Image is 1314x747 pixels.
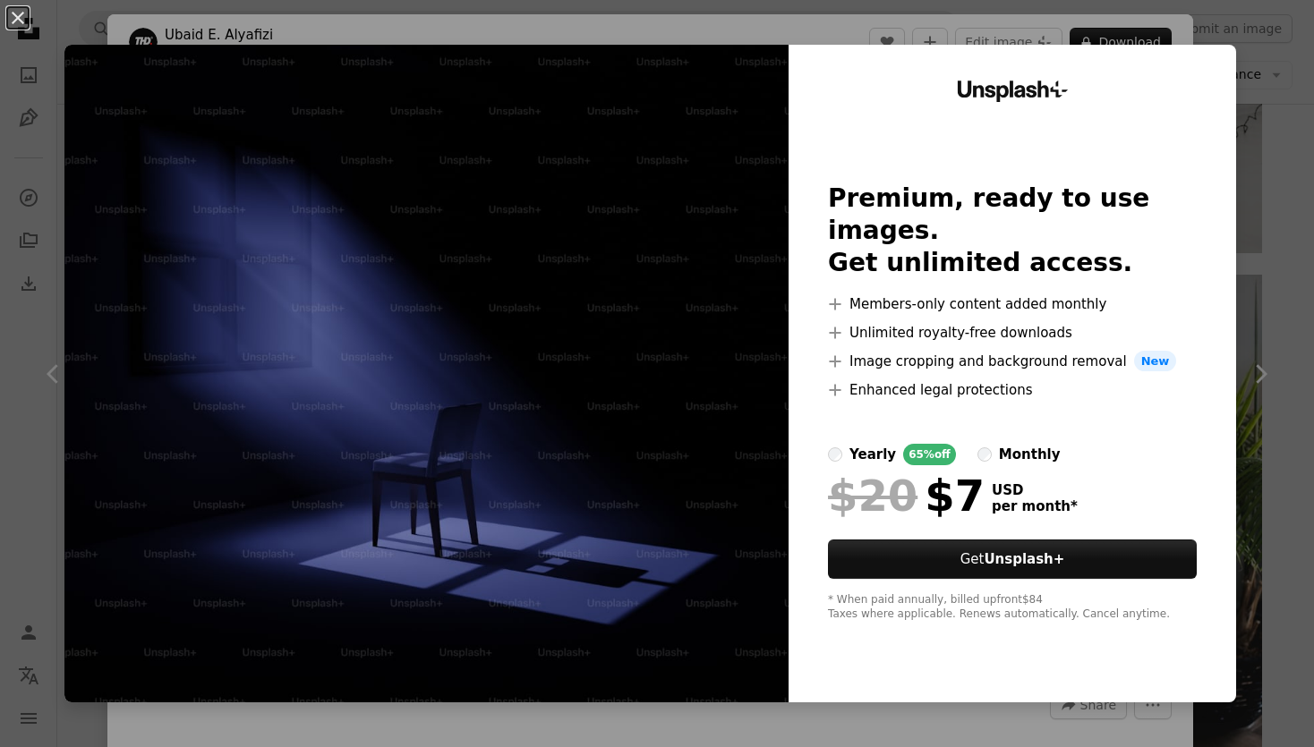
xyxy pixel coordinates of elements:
strong: Unsplash+ [984,551,1064,567]
li: Image cropping and background removal [828,351,1197,372]
span: New [1134,351,1177,372]
div: $7 [828,472,985,519]
div: monthly [999,444,1061,465]
input: yearly65%off [828,447,842,462]
div: yearly [849,444,896,465]
button: GetUnsplash+ [828,539,1197,579]
span: per month * [992,498,1078,514]
li: Enhanced legal protections [828,379,1197,401]
h2: Premium, ready to use images. Get unlimited access. [828,183,1197,279]
div: * When paid annually, billed upfront $84 Taxes where applicable. Renews automatically. Cancel any... [828,593,1197,622]
div: 65% off [903,444,956,465]
li: Members-only content added monthly [828,293,1197,315]
span: USD [992,482,1078,498]
span: $20 [828,472,917,519]
input: monthly [977,447,992,462]
li: Unlimited royalty-free downloads [828,322,1197,344]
